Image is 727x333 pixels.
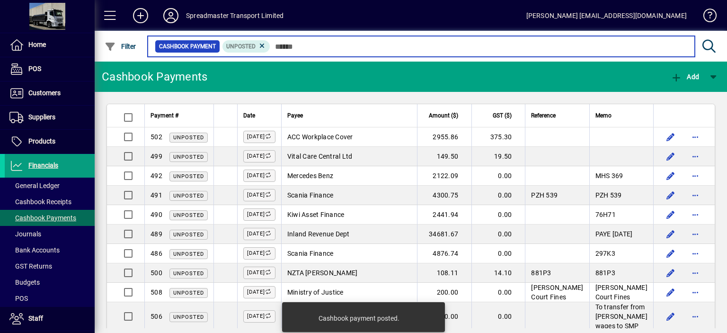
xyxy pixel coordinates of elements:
span: Scania Finance [287,250,334,257]
span: Kiwi Asset Finance [287,211,345,218]
span: 492 [151,172,162,180]
span: Suppliers [28,113,55,121]
span: Ministry of Justice [287,288,344,296]
a: Journals [5,226,95,242]
span: POS [28,65,41,72]
span: 489 [151,230,162,238]
span: [PERSON_NAME] Court Fines [531,284,583,301]
span: Unposted [173,270,204,277]
label: [DATE] [243,189,275,201]
span: Financials [28,162,58,169]
span: Unposted [173,251,204,257]
span: Unposted [173,193,204,199]
span: 506 [151,313,162,320]
span: General Ledger [9,182,60,189]
label: [DATE] [243,150,275,162]
span: MHS 369 [595,172,623,180]
td: 4876.74 [417,244,472,263]
span: Customers [28,89,61,97]
a: POS [5,57,95,81]
span: 881P3 [531,269,551,277]
td: 2441.94 [417,205,472,225]
span: Unposted [173,232,204,238]
span: 491 [151,191,162,199]
span: Budgets [9,279,40,286]
a: Home [5,33,95,57]
td: 0.00 [471,205,525,225]
mat-chip: Transaction status: Unposted [222,40,270,53]
div: GST ($) [478,110,520,121]
a: Cashbook Payments [5,210,95,226]
td: 108.11 [417,263,472,283]
span: PZH 539 [531,191,558,199]
span: POS [9,295,28,302]
span: GST Returns [9,262,52,270]
span: Vital Care Central Ltd [287,153,353,160]
td: 34681.67 [417,225,472,244]
a: Bank Accounts [5,242,95,258]
span: 500 [151,269,162,277]
button: Edit [663,246,678,261]
button: Edit [663,265,678,280]
button: Edit [663,149,678,164]
td: 149.50 [417,147,472,166]
button: More options [688,309,703,324]
td: 0.00 [471,166,525,186]
div: Reference [531,110,583,121]
button: Add [125,7,156,24]
span: 76H71 [595,211,616,218]
span: Products [28,137,55,145]
div: Memo [595,110,647,121]
a: General Ledger [5,178,95,194]
span: NZTA [PERSON_NAME] [287,269,358,277]
button: Edit [663,188,678,203]
button: More options [688,168,703,183]
span: Home [28,41,46,48]
span: Add [671,73,699,81]
td: 14.10 [471,263,525,283]
td: 0.00 [471,302,525,331]
button: More options [688,207,703,222]
td: 0.00 [471,186,525,205]
a: GST Returns [5,258,95,274]
span: 499 [151,153,162,160]
button: More options [688,129,703,144]
span: Memo [595,110,612,121]
td: 375.30 [471,127,525,147]
td: 2122.09 [417,166,472,186]
span: Cashbook Payment [159,42,216,51]
button: More options [688,285,703,300]
span: Amount ($) [429,110,458,121]
button: Edit [663,226,678,242]
span: Inland Revenue Dept [287,230,350,238]
span: Payment # [151,110,178,121]
span: Staff [28,315,43,322]
div: Date [243,110,275,121]
span: [PERSON_NAME] Court Fines [595,284,647,301]
div: Payment # [151,110,208,121]
label: [DATE] [243,247,275,260]
span: ACC Workplace Cover [287,133,353,141]
a: Cashbook Receipts [5,194,95,210]
td: 200.00 [417,283,472,302]
span: 881P3 [595,269,615,277]
button: Edit [663,129,678,144]
span: PZH 539 [595,191,622,199]
span: Cashbook Receipts [9,198,71,206]
span: 297K3 [595,250,615,257]
button: Filter [102,38,139,55]
span: Reference [531,110,556,121]
div: Cashbook payment posted. [319,314,399,323]
span: Date [243,110,255,121]
td: 4300.75 [417,186,472,205]
span: Unposted [173,135,204,141]
td: 2955.86 [417,127,472,147]
span: Unposted [173,212,204,218]
a: Products [5,130,95,153]
td: 0.00 [471,244,525,263]
a: Suppliers [5,106,95,129]
span: 508 [151,288,162,296]
button: More options [688,188,703,203]
a: POS [5,290,95,306]
span: Unposted [173,290,204,296]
